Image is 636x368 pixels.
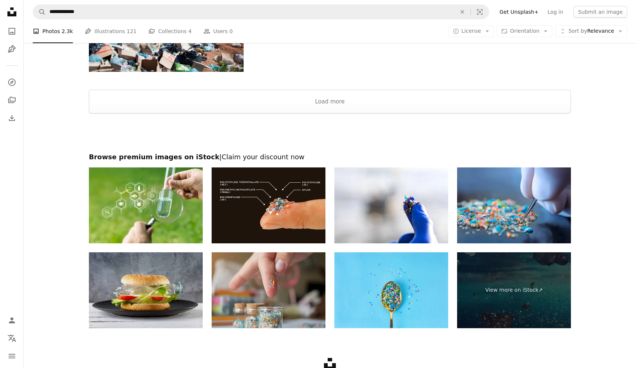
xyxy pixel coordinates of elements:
[4,111,19,125] a: Download History
[212,252,325,328] img: Macro shot of micro plastics on child's fingers collected from the sand in small sample containers.
[574,6,627,18] button: Submit an image
[462,28,481,34] span: License
[33,4,489,19] form: Find visuals sitewide
[89,167,203,243] img: Person with check the water sample in a test tube.
[127,27,137,35] span: 121
[219,153,305,161] span: | Claim your discount now
[454,5,470,19] button: Clear
[89,90,571,113] button: Load more
[212,167,325,243] img: Close up of microplastic on finger concept of water plastic pollution and global warming with tex...
[229,27,233,35] span: 0
[33,5,46,19] button: Search Unsplash
[543,6,568,18] a: Log in
[89,252,203,328] img: Plastic pollution food burger
[4,24,19,39] a: Photos
[4,75,19,90] a: Explore
[4,313,19,328] a: Log in / Sign up
[4,93,19,108] a: Collections
[471,5,489,19] button: Visual search
[4,331,19,346] button: Language
[4,42,19,57] a: Illustrations
[510,28,539,34] span: Orientation
[85,19,136,43] a: Illustrations 121
[89,153,571,161] h2: Browse premium images on iStock
[334,252,448,328] img: Microplastic in a spoon on blue background. microplastic in water and food. Microplastic problem....
[497,25,552,37] button: Orientation
[334,167,448,243] img: A close-up of a clean-up volunteer wearing protective gloves and holding small pieces of micropla...
[188,27,192,35] span: 4
[457,252,571,328] a: View more on iStock↗
[203,19,233,43] a: Users 0
[148,19,192,43] a: Collections 4
[4,4,19,21] a: Home — Unsplash
[568,28,587,34] span: Sort by
[555,25,627,37] button: Sort byRelevance
[4,349,19,364] button: Menu
[568,28,614,35] span: Relevance
[449,25,494,37] button: License
[495,6,543,18] a: Get Unsplash+
[457,167,571,243] img: Macro shot of a person with medical gloves and tweezers inspecting a pile of micro plastics. Conc...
